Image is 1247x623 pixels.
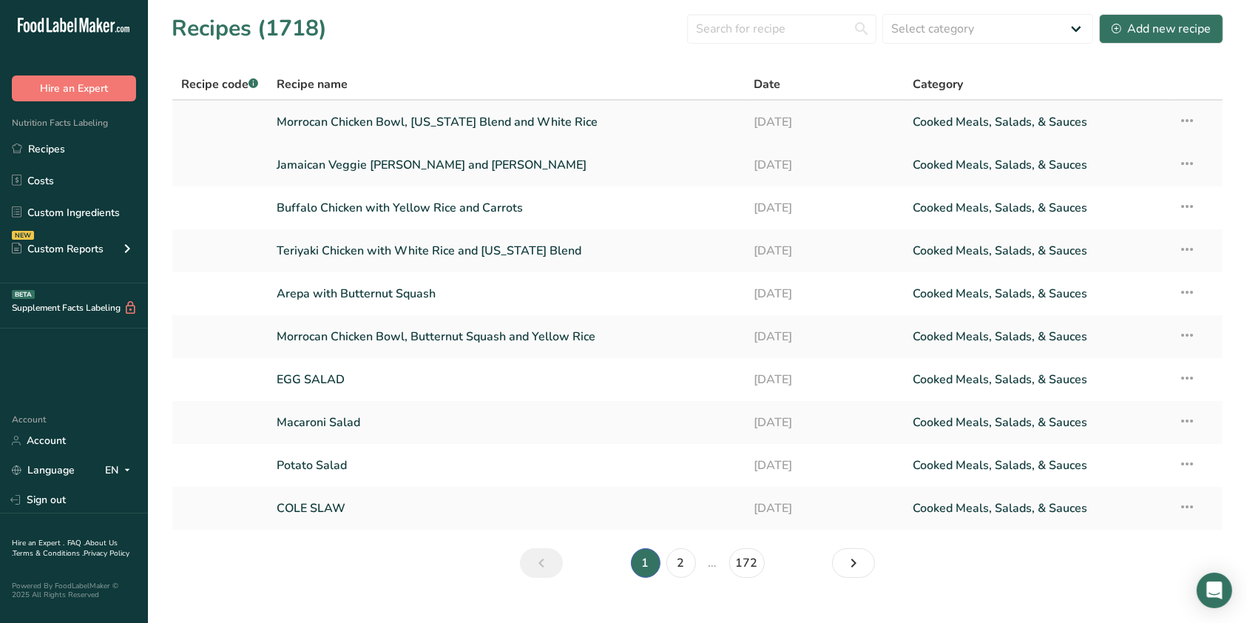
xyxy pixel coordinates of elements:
a: Morrocan Chicken Bowl, [US_STATE] Blend and White Rice [277,107,737,138]
a: Cooked Meals, Salads, & Sauces [913,235,1161,266]
a: [DATE] [754,149,895,181]
a: Potato Salad [277,450,737,481]
a: COLE SLAW [277,493,737,524]
a: Jamaican Veggie [PERSON_NAME] and [PERSON_NAME] [277,149,737,181]
a: Cooked Meals, Salads, & Sauces [913,192,1161,223]
a: [DATE] [754,450,895,481]
a: Cooked Meals, Salads, & Sauces [913,364,1161,395]
div: BETA [12,290,35,299]
a: Cooked Meals, Salads, & Sauces [913,450,1161,481]
button: Add new recipe [1099,14,1223,44]
a: Cooked Meals, Salads, & Sauces [913,149,1161,181]
a: Previous page [520,548,563,578]
a: Cooked Meals, Salads, & Sauces [913,321,1161,352]
a: EGG SALAD [277,364,737,395]
a: Cooked Meals, Salads, & Sauces [913,278,1161,309]
a: Cooked Meals, Salads, & Sauces [913,107,1161,138]
a: Cooked Meals, Salads, & Sauces [913,493,1161,524]
a: [DATE] [754,278,895,309]
div: Add new recipe [1112,20,1211,38]
a: Teriyaki Chicken with White Rice and [US_STATE] Blend [277,235,737,266]
div: Custom Reports [12,241,104,257]
a: FAQ . [67,538,85,548]
a: Buffalo Chicken with Yellow Rice and Carrots [277,192,737,223]
a: About Us . [12,538,118,559]
a: [DATE] [754,192,895,223]
div: EN [105,462,136,479]
a: Language [12,457,75,483]
a: Terms & Conditions . [13,548,84,559]
a: Page 2. [666,548,696,578]
div: Open Intercom Messenger [1197,573,1232,608]
a: [DATE] [754,235,895,266]
a: Cooked Meals, Salads, & Sauces [913,407,1161,438]
span: Date [754,75,780,93]
span: Category [913,75,964,93]
a: Privacy Policy [84,548,129,559]
button: Hire an Expert [12,75,136,101]
a: Arepa with Butternut Squash [277,278,737,309]
div: Powered By FoodLabelMaker © 2025 All Rights Reserved [12,582,136,599]
span: Recipe code [181,76,258,92]
a: Hire an Expert . [12,538,64,548]
a: Macaroni Salad [277,407,737,438]
a: [DATE] [754,493,895,524]
a: Next page [832,548,875,578]
a: Morrocan Chicken Bowl, Butternut Squash and Yellow Rice [277,321,737,352]
input: Search for recipe [687,14,876,44]
a: [DATE] [754,107,895,138]
a: [DATE] [754,407,895,438]
span: Recipe name [277,75,348,93]
div: NEW [12,231,34,240]
a: [DATE] [754,321,895,352]
h1: Recipes (1718) [172,12,327,45]
a: Page 172. [729,548,765,578]
a: [DATE] [754,364,895,395]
